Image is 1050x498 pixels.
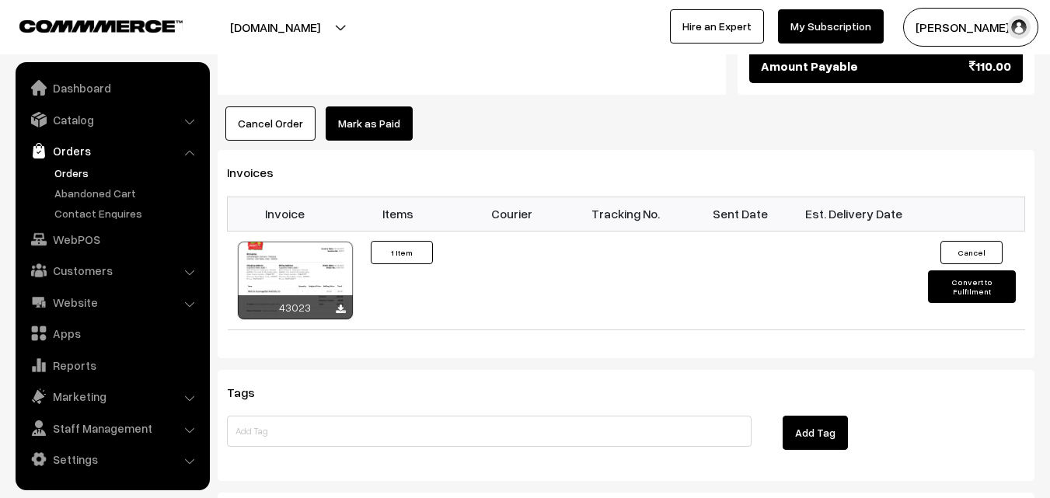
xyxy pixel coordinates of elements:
[19,20,183,32] img: COMMMERCE
[19,382,204,410] a: Marketing
[326,106,413,141] a: Mark as Paid
[19,445,204,473] a: Settings
[778,9,884,44] a: My Subscription
[51,185,204,201] a: Abandoned Cart
[19,106,204,134] a: Catalog
[19,414,204,442] a: Staff Management
[19,256,204,284] a: Customers
[341,197,455,231] th: Items
[19,288,204,316] a: Website
[761,57,858,75] span: Amount Payable
[19,74,204,102] a: Dashboard
[940,241,1003,264] button: Cancel
[19,225,204,253] a: WebPOS
[176,8,375,47] button: [DOMAIN_NAME]
[797,197,911,231] th: Est. Delivery Date
[19,351,204,379] a: Reports
[1007,16,1031,39] img: user
[51,165,204,181] a: Orders
[228,197,342,231] th: Invoice
[371,241,433,264] button: 1 Item
[227,385,274,400] span: Tags
[19,137,204,165] a: Orders
[569,197,683,231] th: Tracking No.
[903,8,1038,47] button: [PERSON_NAME] s…
[683,197,797,231] th: Sent Date
[19,319,204,347] a: Apps
[227,416,752,447] input: Add Tag
[19,16,155,34] a: COMMMERCE
[928,270,1016,303] button: Convert to Fulfilment
[238,295,353,319] div: 43023
[455,197,570,231] th: Courier
[670,9,764,44] a: Hire an Expert
[783,416,848,450] button: Add Tag
[227,165,292,180] span: Invoices
[225,106,316,141] button: Cancel Order
[51,205,204,221] a: Contact Enquires
[969,57,1011,75] span: 110.00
